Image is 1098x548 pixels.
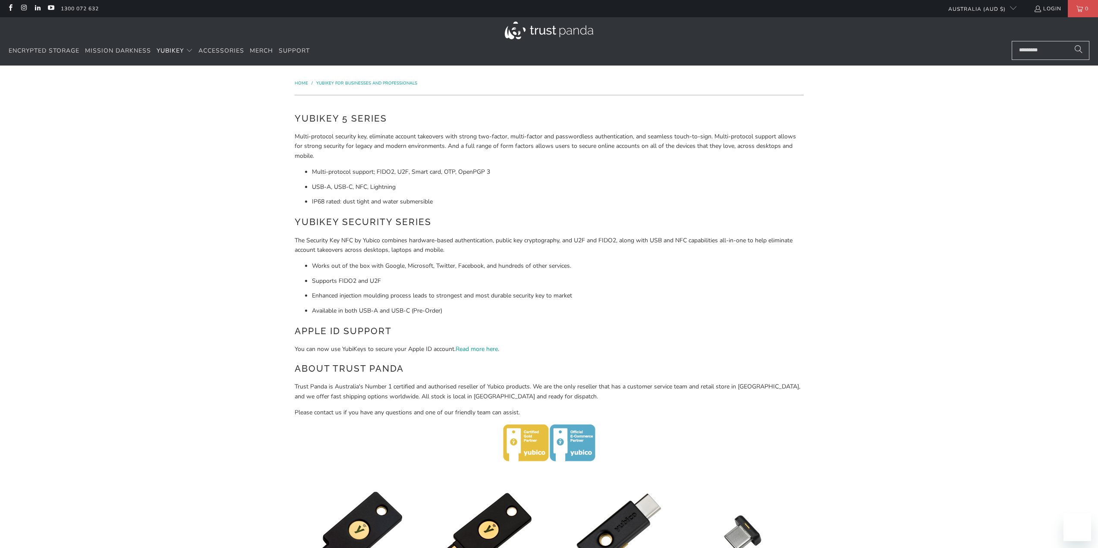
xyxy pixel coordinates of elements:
[295,324,804,338] h2: Apple ID Support
[6,5,14,12] a: Trust Panda Australia on Facebook
[250,47,273,55] span: Merch
[85,41,151,61] a: Mission Darkness
[456,345,498,353] a: Read more here
[279,41,310,61] a: Support
[34,5,41,12] a: Trust Panda Australia on LinkedIn
[47,5,54,12] a: Trust Panda Australia on YouTube
[157,41,193,61] summary: YubiKey
[198,41,244,61] a: Accessories
[311,80,313,86] span: /
[295,80,309,86] a: Home
[279,47,310,55] span: Support
[198,47,244,55] span: Accessories
[312,182,804,192] li: USB-A, USB-C, NFC, Lightning
[1063,514,1091,541] iframe: Button to launch messaging window
[505,22,593,39] img: Trust Panda Australia
[295,382,804,401] p: Trust Panda is Australia's Number 1 certified and authorised reseller of Yubico products. We are ...
[295,132,804,161] p: Multi-protocol security key, eliminate account takeovers with strong two-factor, multi-factor and...
[295,112,804,125] h2: YubiKey 5 Series
[61,4,99,13] a: 1300 072 632
[9,47,79,55] span: Encrypted Storage
[9,41,79,61] a: Encrypted Storage
[20,5,27,12] a: Trust Panda Australia on Instagram
[312,167,804,177] li: Multi-protocol support; FIDO2, U2F, Smart card, OTP, OpenPGP 3
[1012,41,1089,60] input: Search...
[9,41,310,61] nav: Translation missing: en.navigation.header.main_nav
[295,80,308,86] span: Home
[250,41,273,61] a: Merch
[1034,4,1061,13] a: Login
[295,408,804,417] p: Please contact us if you have any questions and one of our friendly team can assist.
[312,306,804,316] li: Available in both USB-A and USB-C (Pre-Order)
[312,261,804,271] li: Works out of the box with Google, Microsoft, Twitter, Facebook, and hundreds of other services.
[295,215,804,229] h2: YubiKey Security Series
[312,291,804,301] li: Enhanced injection moulding process leads to strongest and most durable security key to market
[312,197,804,207] li: IP68 rated: dust tight and water submersible
[295,344,804,354] p: You can now use YubiKeys to secure your Apple ID account. .
[295,236,804,255] p: The Security Key NFC by Yubico combines hardware-based authentication, public key cryptography, a...
[316,80,417,86] a: YubiKey for Businesses and Professionals
[312,276,804,286] li: Supports FIDO2 and U2F
[1068,41,1089,60] button: Search
[157,47,184,55] span: YubiKey
[85,47,151,55] span: Mission Darkness
[295,362,804,376] h2: About Trust Panda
